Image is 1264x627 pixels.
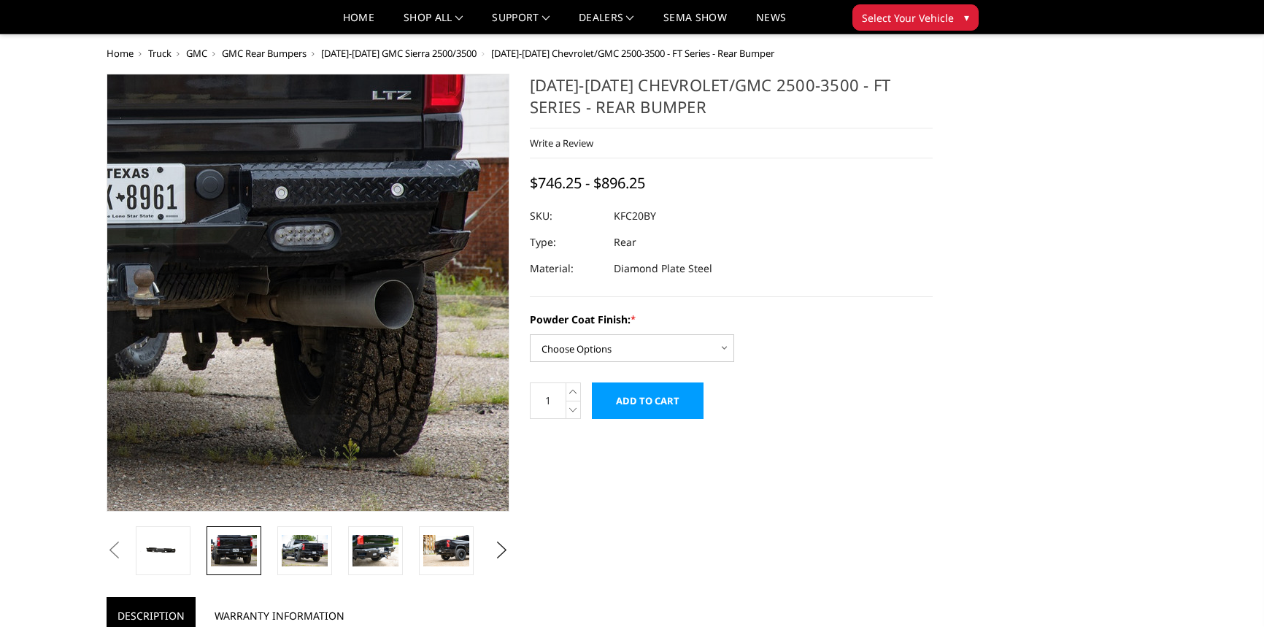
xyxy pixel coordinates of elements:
span: Select Your Vehicle [862,10,954,26]
img: 2020-2026 Chevrolet/GMC 2500-3500 - FT Series - Rear Bumper [211,535,257,566]
iframe: Chat Widget [1191,557,1264,627]
span: $746.25 - $896.25 [530,173,645,193]
a: Write a Review [530,136,593,150]
a: shop all [404,12,463,34]
img: 2020-2026 Chevrolet/GMC 2500-3500 - FT Series - Rear Bumper [423,535,469,566]
span: [DATE]-[DATE] Chevrolet/GMC 2500-3500 - FT Series - Rear Bumper [491,47,774,60]
a: SEMA Show [663,12,727,34]
dd: Rear [614,229,636,255]
button: Select Your Vehicle [852,4,979,31]
a: News [756,12,786,34]
dt: Material: [530,255,603,282]
img: 2020-2026 Chevrolet/GMC 2500-3500 - FT Series - Rear Bumper [352,535,398,566]
a: Dealers [579,12,634,34]
input: Add to Cart [592,382,704,419]
a: Home [107,47,134,60]
a: 2020-2026 Chevrolet/GMC 2500-3500 - FT Series - Rear Bumper [107,74,509,512]
a: GMC [186,47,207,60]
dt: SKU: [530,203,603,229]
label: Powder Coat Finish: [530,312,933,327]
button: Next [491,539,513,561]
img: 2020-2026 Chevrolet/GMC 2500-3500 - FT Series - Rear Bumper [282,535,328,566]
a: Truck [148,47,172,60]
a: Support [492,12,550,34]
a: [DATE]-[DATE] GMC Sierra 2500/3500 [321,47,477,60]
dd: KFC20BY [614,203,656,229]
span: ▾ [964,9,969,25]
a: Home [343,12,374,34]
dt: Type: [530,229,603,255]
button: Previous [103,539,125,561]
dd: Diamond Plate Steel [614,255,712,282]
h1: [DATE]-[DATE] Chevrolet/GMC 2500-3500 - FT Series - Rear Bumper [530,74,933,128]
a: GMC Rear Bumpers [222,47,307,60]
